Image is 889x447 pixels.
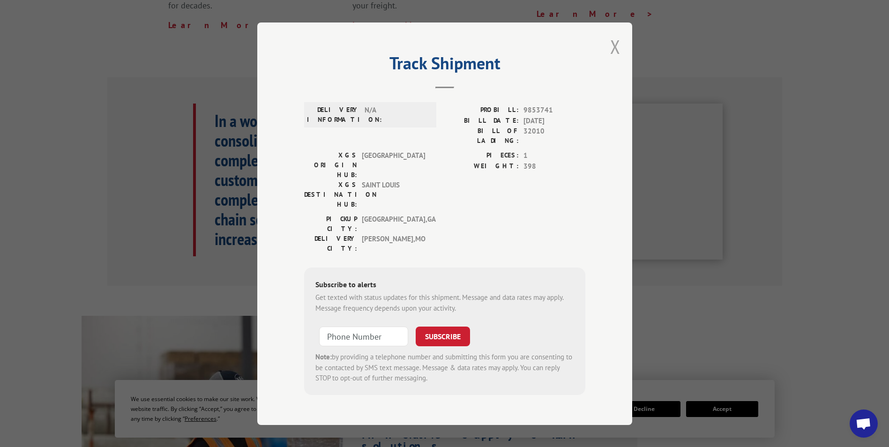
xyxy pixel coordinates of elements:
[362,180,425,209] span: SAINT LOUIS
[304,180,357,209] label: XGS DESTINATION HUB:
[319,327,408,346] input: Phone Number
[445,161,519,171] label: WEIGHT:
[416,327,470,346] button: SUBSCRIBE
[523,150,585,161] span: 1
[362,150,425,180] span: [GEOGRAPHIC_DATA]
[523,115,585,126] span: [DATE]
[307,105,360,125] label: DELIVERY INFORMATION:
[850,410,878,438] div: Open chat
[365,105,428,125] span: N/A
[445,115,519,126] label: BILL DATE:
[315,292,574,313] div: Get texted with status updates for this shipment. Message and data rates may apply. Message frequ...
[325,420,585,441] span: DELIVERED
[315,352,332,361] strong: Note:
[610,34,620,59] button: Close modal
[445,150,519,161] label: PIECES:
[445,126,519,146] label: BILL OF LADING:
[304,234,357,253] label: DELIVERY CITY:
[304,150,357,180] label: XGS ORIGIN HUB:
[362,234,425,253] span: [PERSON_NAME] , MO
[315,352,574,384] div: by providing a telephone number and submitting this form you are consenting to be contacted by SM...
[304,214,357,234] label: PICKUP CITY:
[523,105,585,116] span: 9853741
[523,126,585,146] span: 32010
[523,161,585,171] span: 398
[304,57,585,74] h2: Track Shipment
[315,279,574,292] div: Subscribe to alerts
[362,214,425,234] span: [GEOGRAPHIC_DATA] , GA
[445,105,519,116] label: PROBILL:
